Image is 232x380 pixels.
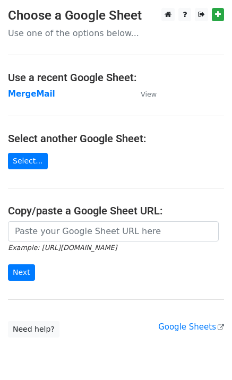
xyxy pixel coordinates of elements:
a: Google Sheets [158,322,224,332]
a: Need help? [8,321,59,338]
h3: Choose a Google Sheet [8,8,224,23]
input: Paste your Google Sheet URL here [8,221,219,241]
input: Next [8,264,35,281]
small: View [141,90,157,98]
p: Use one of the options below... [8,28,224,39]
a: View [130,89,157,99]
h4: Use a recent Google Sheet: [8,71,224,84]
a: MergeMail [8,89,55,99]
h4: Copy/paste a Google Sheet URL: [8,204,224,217]
small: Example: [URL][DOMAIN_NAME] [8,244,117,252]
h4: Select another Google Sheet: [8,132,224,145]
a: Select... [8,153,48,169]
